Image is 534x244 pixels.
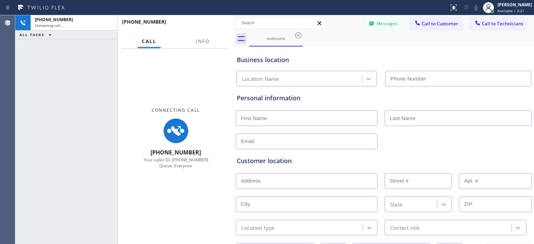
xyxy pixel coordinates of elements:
[242,75,279,83] div: Location Name
[237,93,531,103] div: Personal information
[196,38,210,44] span: Info
[459,196,532,212] input: ZIP
[142,38,156,44] span: Call
[236,110,378,126] input: First Name
[250,36,302,41] div: outbound
[410,17,463,30] button: Call to Customer
[35,17,73,23] span: [PHONE_NUMBER]
[497,2,532,8] div: [PERSON_NAME]
[151,149,201,156] span: [PHONE_NUMBER]
[385,173,452,189] input: Street #
[385,110,532,126] input: Last Name
[471,3,481,12] button: Mute
[237,55,531,65] div: Business location
[422,20,458,27] span: Call to Customer
[144,157,208,169] span: Your caller ID: [PHONE_NUMBER] Queue: Everyone
[237,156,531,166] div: Customer location
[192,35,214,48] button: Info
[482,20,523,27] span: Call to Technicians
[236,196,378,212] input: City
[385,71,531,86] input: Phone Number
[19,32,44,37] span: ALL TASKS
[236,134,378,149] input: Email
[241,224,275,232] div: Location type
[236,173,378,189] input: Address
[390,224,420,232] div: Contact role
[364,17,403,30] button: Messages
[459,173,532,189] input: Apt. #
[497,8,524,13] span: Available | 2:21
[390,200,402,208] div: State
[15,31,58,39] button: ALL TASKS
[138,35,161,48] button: Call
[152,107,200,113] span: Connecting Call
[122,18,166,25] span: [PHONE_NUMBER]
[35,23,63,28] span: Connecting call…
[236,17,325,28] input: Search
[470,17,527,30] button: Call to Technicians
